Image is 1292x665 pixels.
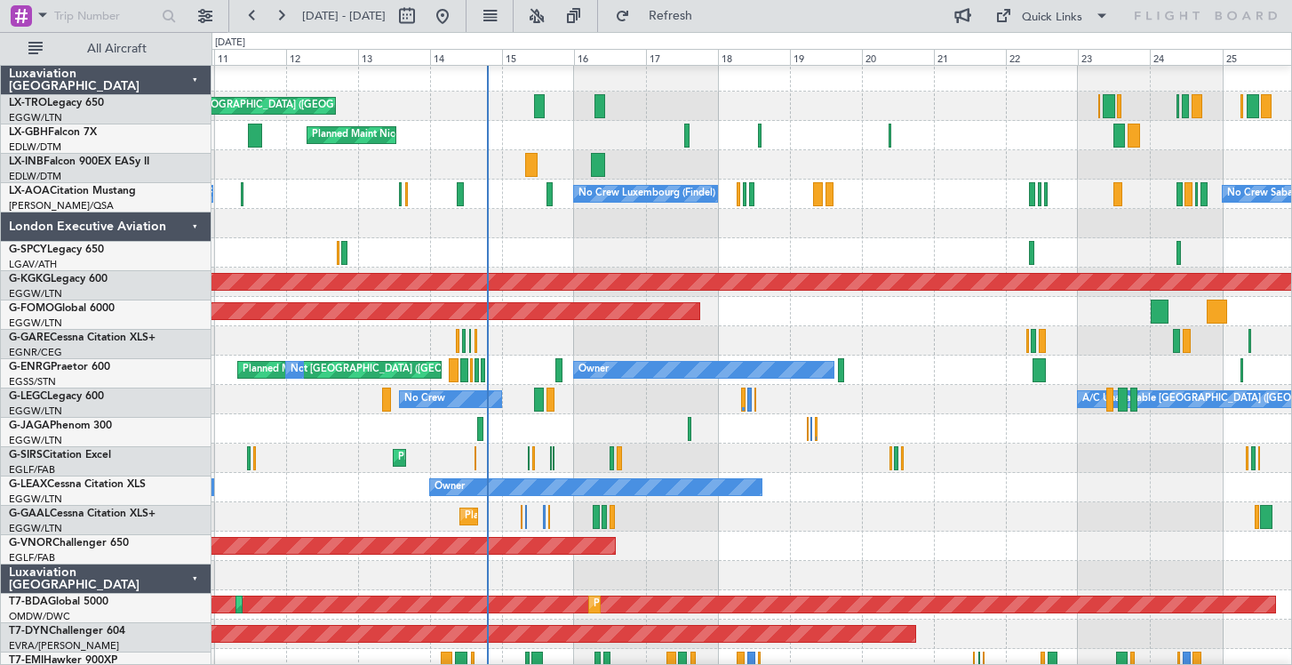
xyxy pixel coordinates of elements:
span: G-VNOR [9,538,52,549]
a: G-SPCYLegacy 650 [9,244,104,255]
div: 13 [358,49,430,65]
a: G-LEAXCessna Citation XLS [9,479,146,490]
a: EGGW/LTN [9,316,62,330]
div: 16 [574,49,646,65]
input: Trip Number [54,3,156,29]
a: T7-BDAGlobal 5000 [9,597,108,607]
a: LX-AOACitation Mustang [9,186,136,196]
a: [PERSON_NAME]/QSA [9,199,114,212]
a: T7-DYNChallenger 604 [9,626,125,637]
a: EDLW/DTM [9,170,61,183]
div: Unplanned Maint [GEOGRAPHIC_DATA] ([GEOGRAPHIC_DATA]) [114,92,406,119]
div: No Crew [404,386,445,413]
a: EGGW/LTN [9,434,62,447]
span: G-FOMO [9,303,54,314]
div: Planned Maint Dubai (Al Maktoum Intl) [241,591,416,618]
span: T7-BDA [9,597,48,607]
div: Planned Maint Dubai (Al Maktoum Intl) [594,591,769,618]
span: All Aircraft [46,43,187,55]
a: G-SIRSCitation Excel [9,450,111,461]
div: [DATE] [215,36,245,51]
a: EGSS/STN [9,375,56,389]
a: EDLW/DTM [9,140,61,154]
a: LX-INBFalcon 900EX EASy II [9,156,149,167]
a: EGLF/FAB [9,551,55,565]
div: Planned Maint [465,503,530,530]
div: 24 [1150,49,1222,65]
a: LX-GBHFalcon 7X [9,127,97,138]
span: LX-GBH [9,127,48,138]
button: All Aircraft [20,35,193,63]
a: LX-TROLegacy 650 [9,98,104,108]
a: EGGW/LTN [9,522,62,535]
a: EVRA/[PERSON_NAME] [9,639,119,653]
a: OMDW/DWC [9,610,70,623]
div: No Crew Luxembourg (Findel) [578,180,715,207]
span: T7-DYN [9,626,49,637]
span: [DATE] - [DATE] [302,8,386,24]
a: EGNR/CEG [9,346,62,359]
span: G-LEAX [9,479,47,490]
div: Owner [435,474,465,501]
button: Refresh [607,2,714,30]
div: 20 [862,49,934,65]
a: G-GARECessna Citation XLS+ [9,332,156,343]
div: No Crew [291,357,331,383]
span: G-GAAL [9,509,50,519]
a: G-LEGCLegacy 600 [9,391,104,402]
div: Planned Maint [GEOGRAPHIC_DATA] ([GEOGRAPHIC_DATA]) [398,445,678,471]
div: Quick Links [1022,9,1082,27]
a: G-JAGAPhenom 300 [9,421,112,431]
span: G-SPCY [9,244,47,255]
div: 23 [1078,49,1150,65]
div: 12 [286,49,358,65]
div: 19 [790,49,862,65]
a: G-FOMOGlobal 6000 [9,303,115,314]
span: LX-INB [9,156,44,167]
a: G-ENRGPraetor 600 [9,362,110,373]
span: Refresh [634,10,708,22]
div: 15 [502,49,574,65]
div: 17 [646,49,718,65]
span: G-SIRS [9,450,43,461]
a: G-GAALCessna Citation XLS+ [9,509,156,519]
span: LX-AOA [9,186,50,196]
div: 11 [214,49,286,65]
a: EGGW/LTN [9,111,62,124]
div: Planned Maint Nice ([GEOGRAPHIC_DATA]) [312,122,510,148]
a: G-KGKGLegacy 600 [9,274,108,284]
span: G-GARE [9,332,50,343]
span: G-LEGC [9,391,47,402]
div: 22 [1006,49,1078,65]
div: 21 [934,49,1006,65]
div: Owner [578,357,609,383]
a: EGGW/LTN [9,287,62,300]
a: EGLF/FAB [9,463,55,477]
a: EGGW/LTN [9,405,62,418]
span: G-JAGA [9,421,50,431]
div: Planned Maint [GEOGRAPHIC_DATA] ([GEOGRAPHIC_DATA]) [243,357,522,383]
a: EGGW/LTN [9,493,62,506]
span: G-KGKG [9,274,51,284]
a: LGAV/ATH [9,258,57,271]
button: Quick Links [986,2,1118,30]
div: 14 [430,49,502,65]
div: 18 [718,49,790,65]
span: LX-TRO [9,98,47,108]
span: G-ENRG [9,362,51,373]
a: G-VNORChallenger 650 [9,538,129,549]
